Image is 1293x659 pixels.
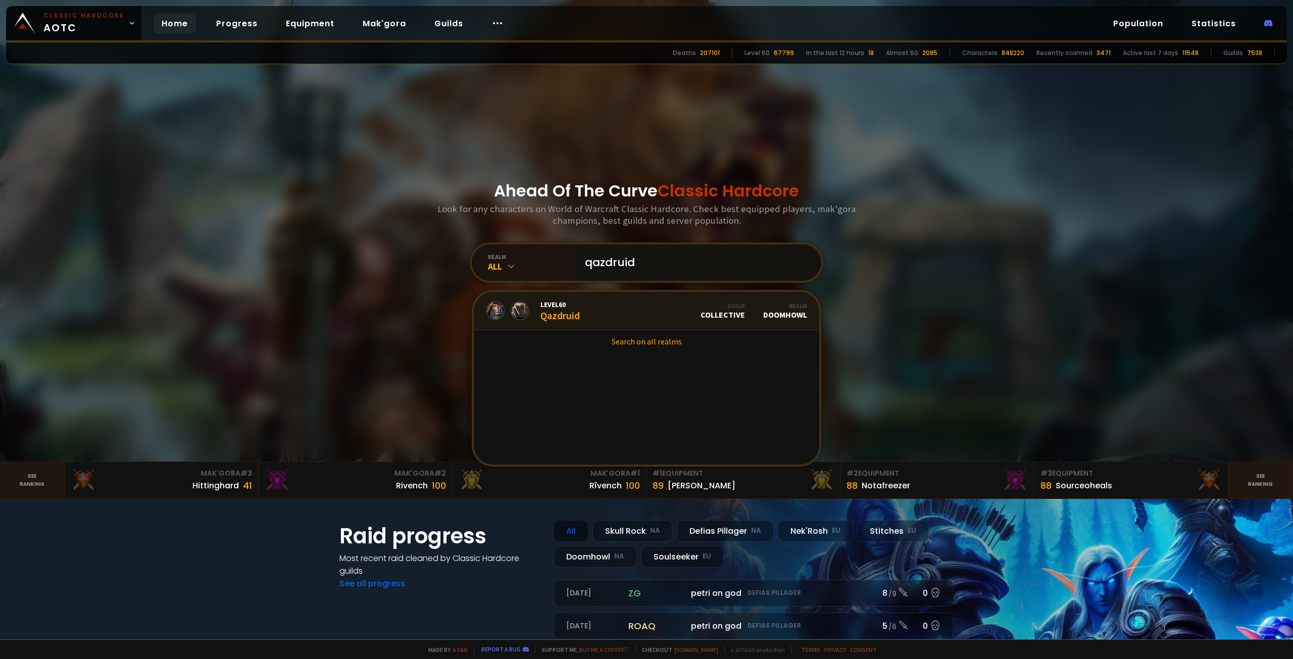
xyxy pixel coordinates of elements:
a: Mak'Gora#3Hittinghard41 [65,462,259,498]
a: Home [154,13,196,34]
span: # 2 [434,468,446,478]
span: # 3 [1040,468,1052,478]
a: Seeranking [1228,462,1293,498]
div: 100 [432,479,446,492]
a: Privacy [824,646,846,653]
div: Doomhowl [763,302,807,320]
div: Mak'Gora [71,468,252,479]
a: Search on all realms [474,330,819,352]
a: Terms [802,646,820,653]
div: 7538 [1247,48,1262,58]
div: Rîvench [589,479,622,492]
a: #2Equipment88Notafreezer [840,462,1034,498]
div: 18 [868,48,874,58]
div: 848220 [1002,48,1024,58]
div: In the last 12 hours [806,48,864,58]
span: # 3 [240,468,252,478]
div: Mak'Gora [459,468,640,479]
div: [PERSON_NAME] [668,479,735,492]
a: Classic HardcoreAOTC [6,6,141,40]
div: Hittinghard [192,479,239,492]
span: AOTC [43,11,124,35]
div: Recently scanned [1036,48,1092,58]
a: #1Equipment89[PERSON_NAME] [646,462,840,498]
h1: Ahead Of The Curve [494,179,799,203]
span: # 2 [847,468,858,478]
h3: Look for any characters on World of Warcraft Classic Hardcore. Check best equipped players, mak'g... [433,203,860,226]
div: Characters [962,48,998,58]
div: 3471 [1097,48,1111,58]
span: # 1 [653,468,662,478]
a: [DATE]zgpetri on godDefias Pillager8 /90 [554,580,954,606]
div: 11548 [1182,48,1199,58]
span: Checkout [635,646,718,653]
div: Rivench [396,479,428,492]
div: Active last 7 days [1123,48,1178,58]
div: Guild [701,302,745,310]
span: Support me, [535,646,629,653]
div: 89 [653,479,664,492]
a: Mak'gora [355,13,414,34]
div: Equipment [1040,468,1222,479]
a: Consent [850,646,877,653]
small: NA [650,526,660,536]
div: 88 [1040,479,1052,492]
div: 41 [243,479,252,492]
h4: Most recent raid cleaned by Classic Hardcore guilds [339,552,541,577]
span: Made by [422,646,468,653]
a: [DOMAIN_NAME] [674,646,718,653]
div: Soulseeker [641,546,724,568]
a: a fan [453,646,468,653]
small: Classic Hardcore [43,11,124,20]
div: Level 60 [744,48,770,58]
span: Classic Hardcore [658,179,799,202]
div: Sourceoheals [1056,479,1112,492]
a: Mak'Gora#2Rivench100 [259,462,453,498]
div: Collective [701,302,745,320]
div: Defias Pillager [677,520,774,542]
small: EU [703,551,711,562]
small: NA [614,551,624,562]
a: Buy me a coffee [579,646,629,653]
a: #3Equipment88Sourceoheals [1034,462,1228,498]
div: Equipment [847,468,1028,479]
div: Almost 60 [886,48,918,58]
a: Guilds [426,13,471,34]
div: 88 [847,479,858,492]
div: Guilds [1223,48,1243,58]
small: NA [751,526,761,536]
div: Notafreezer [862,479,910,492]
a: Statistics [1183,13,1244,34]
span: v. d752d5 - production [724,646,785,653]
input: Search a character... [579,244,809,281]
a: Equipment [278,13,342,34]
a: Mak'Gora#1Rîvench100 [453,462,646,498]
div: Doomhowl [554,546,637,568]
div: 100 [626,479,640,492]
a: [DATE]roaqpetri on godDefias Pillager5 /60 [554,613,954,639]
div: Equipment [653,468,834,479]
div: Mak'Gora [265,468,446,479]
div: Skull Rock [592,520,673,542]
a: See all progress [339,578,405,589]
div: 2085 [922,48,937,58]
small: EU [832,526,840,536]
a: Population [1105,13,1171,34]
div: Stitches [857,520,929,542]
a: Progress [208,13,266,34]
small: EU [908,526,916,536]
div: 67799 [774,48,794,58]
span: # 1 [630,468,640,478]
div: Deaths [673,48,696,58]
a: Report a bug [481,645,521,653]
div: All [554,520,588,542]
div: Qazdruid [540,300,580,322]
h1: Raid progress [339,520,541,552]
div: All [488,261,573,272]
div: realm [488,253,573,261]
span: Level 60 [540,300,580,309]
div: 207101 [700,48,720,58]
a: Level60QazdruidGuildCollectiveRealmDoomhowl [474,292,819,330]
div: Realm [763,302,807,310]
div: Nek'Rosh [778,520,853,542]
